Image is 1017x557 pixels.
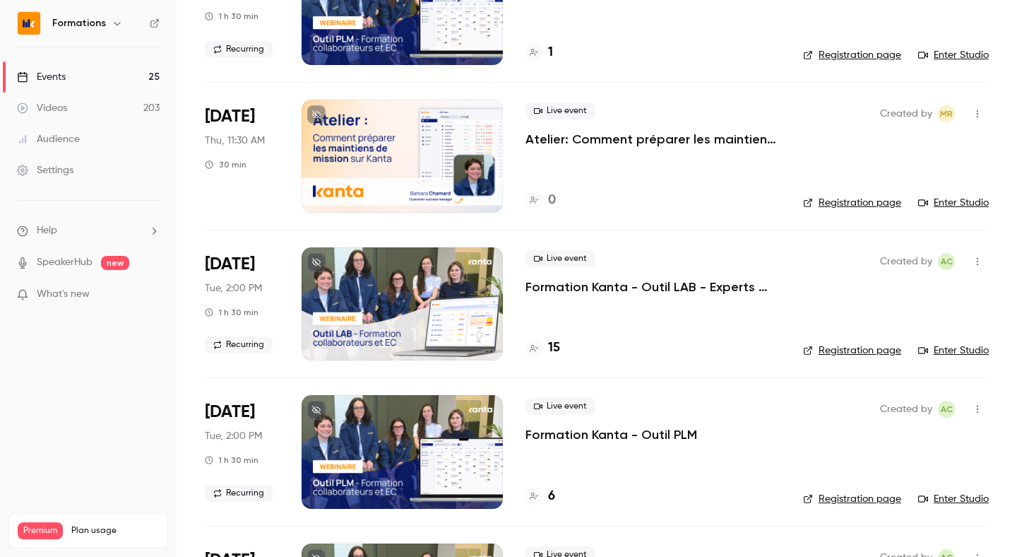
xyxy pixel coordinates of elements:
[525,487,555,506] a: 6
[880,105,932,122] span: Created by
[803,344,901,358] a: Registration page
[525,102,595,119] span: Live event
[525,426,697,443] a: Formation Kanta - Outil PLM
[205,247,279,360] div: Sep 30 Tue, 2:00 PM (Europe/Paris)
[205,41,273,58] span: Recurring
[918,48,989,62] a: Enter Studio
[205,100,279,213] div: Sep 25 Thu, 11:30 AM (Europe/Paris)
[37,287,90,302] span: What's new
[205,159,246,170] div: 30 min
[803,48,901,62] a: Registration page
[205,455,258,466] div: 1 h 30 min
[525,43,553,62] a: 1
[525,339,560,358] a: 15
[37,223,57,238] span: Help
[918,492,989,506] a: Enter Studio
[205,105,255,128] span: [DATE]
[37,255,93,270] a: SpeakerHub
[525,191,556,210] a: 0
[205,281,262,295] span: Tue, 2:00 PM
[205,307,258,318] div: 1 h 30 min
[101,256,129,270] span: new
[548,487,555,506] h4: 6
[205,395,279,508] div: Sep 30 Tue, 2:00 PM (Europe/Paris)
[880,401,932,418] span: Created by
[803,492,901,506] a: Registration page
[18,522,63,539] span: Premium
[18,12,40,35] img: Formations
[940,105,953,122] span: MR
[941,401,953,418] span: AC
[205,429,262,443] span: Tue, 2:00 PM
[17,132,80,146] div: Audience
[17,223,160,238] li: help-dropdown-opener
[918,196,989,210] a: Enter Studio
[941,253,953,270] span: AC
[938,401,955,418] span: Anaïs Cachelou
[548,43,553,62] h4: 1
[525,278,780,295] a: Formation Kanta - Outil LAB - Experts Comptables & Collaborateurs
[17,70,66,84] div: Events
[205,253,255,276] span: [DATE]
[548,339,560,358] h4: 15
[17,101,67,115] div: Videos
[205,336,273,353] span: Recurring
[803,196,901,210] a: Registration page
[205,11,258,22] div: 1 h 30 min
[52,16,106,30] h6: Formations
[918,344,989,358] a: Enter Studio
[205,485,273,502] span: Recurring
[205,401,255,423] span: [DATE]
[525,250,595,267] span: Live event
[143,288,160,301] iframe: Noticeable Trigger
[938,105,955,122] span: Marion Roquet
[525,398,595,415] span: Live event
[71,525,159,537] span: Plan usage
[880,253,932,270] span: Created by
[205,134,265,148] span: Thu, 11:30 AM
[548,191,556,210] h4: 0
[938,253,955,270] span: Anaïs Cachelou
[17,163,73,177] div: Settings
[525,131,780,148] a: Atelier: Comment préparer les maintiens de missions sur KANTA ?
